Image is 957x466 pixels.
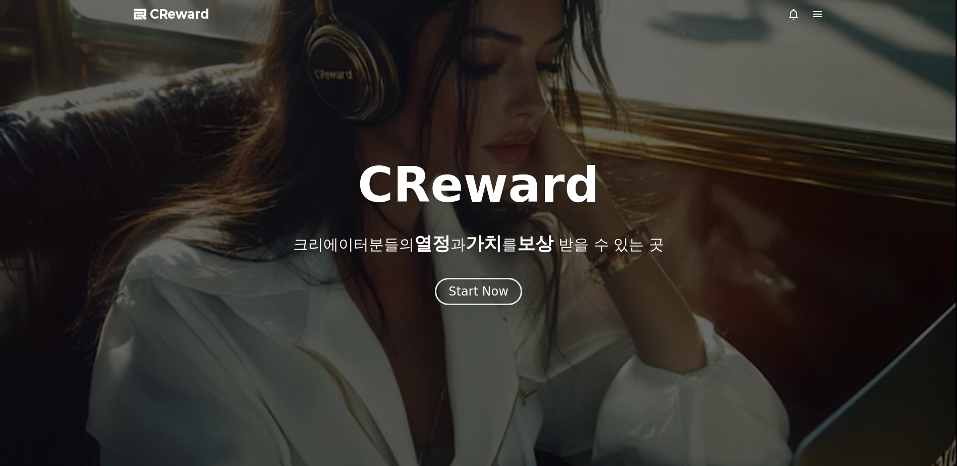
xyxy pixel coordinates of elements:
p: 크리에이터분들의 과 를 받을 수 있는 곳 [293,234,663,254]
div: Start Now [448,283,509,300]
a: CReward [134,6,209,22]
a: Start Now [435,288,522,298]
h1: CReward [358,161,599,209]
span: 열정 [414,233,451,254]
span: CReward [150,6,209,22]
button: Start Now [435,278,522,305]
span: 보상 [517,233,553,254]
span: 가치 [466,233,502,254]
